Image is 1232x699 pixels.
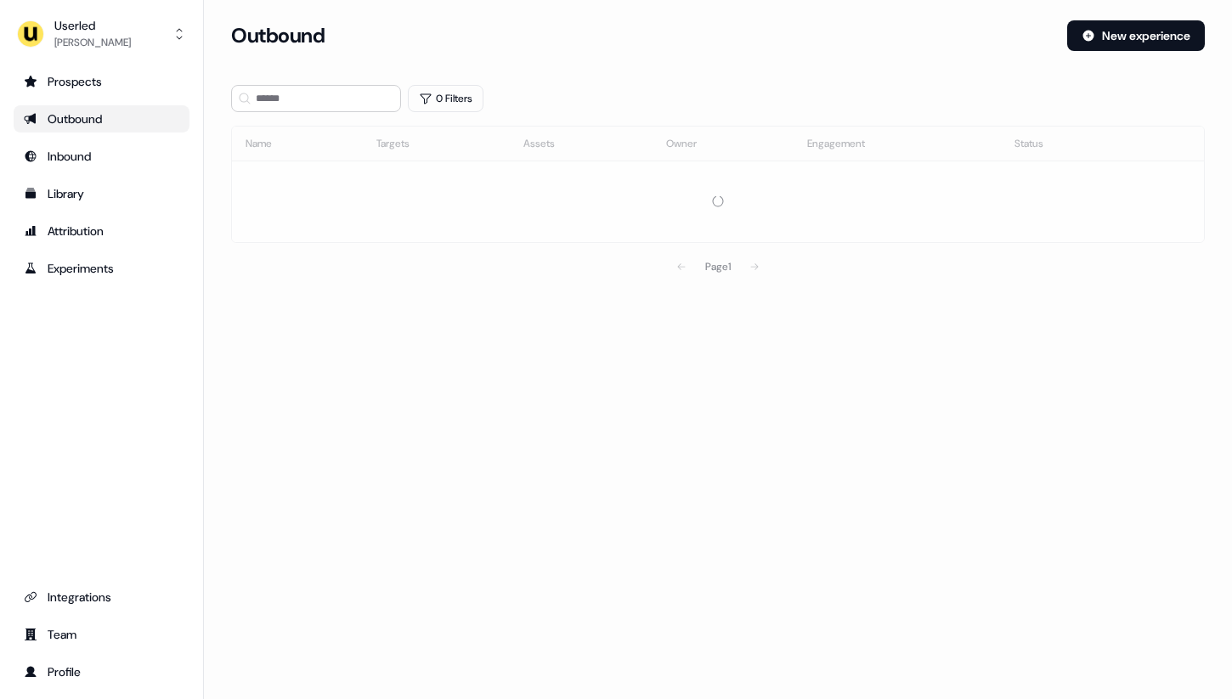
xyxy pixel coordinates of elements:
a: Go to outbound experience [14,105,189,132]
button: 0 Filters [408,85,483,112]
div: Prospects [24,73,179,90]
button: New experience [1067,20,1205,51]
a: Go to Inbound [14,143,189,170]
a: Go to attribution [14,217,189,245]
a: Go to integrations [14,583,189,611]
a: Go to prospects [14,68,189,95]
a: Go to experiments [14,255,189,282]
div: Inbound [24,148,179,165]
div: Profile [24,663,179,680]
a: Go to profile [14,658,189,685]
div: Integrations [24,589,179,606]
button: Userled[PERSON_NAME] [14,14,189,54]
div: Outbound [24,110,179,127]
div: Library [24,185,179,202]
h3: Outbound [231,23,325,48]
div: Experiments [24,260,179,277]
a: Go to templates [14,180,189,207]
div: Attribution [24,223,179,240]
a: Go to team [14,621,189,648]
div: Userled [54,17,131,34]
div: [PERSON_NAME] [54,34,131,51]
div: Team [24,626,179,643]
